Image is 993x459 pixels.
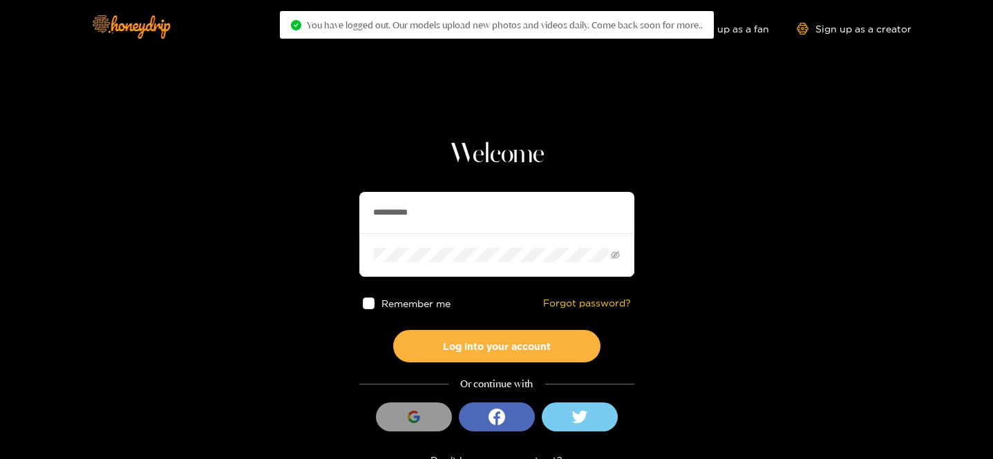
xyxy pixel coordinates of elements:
[307,19,703,30] span: You have logged out. Our models upload new photos and videos daily. Come back soon for more..
[611,251,620,260] span: eye-invisible
[393,330,600,362] button: Log into your account
[359,376,634,392] div: Or continue with
[797,23,911,35] a: Sign up as a creator
[291,20,301,30] span: check-circle
[543,297,631,309] a: Forgot password?
[674,23,769,35] a: Sign up as a fan
[381,298,450,309] span: Remember me
[359,138,634,171] h1: Welcome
